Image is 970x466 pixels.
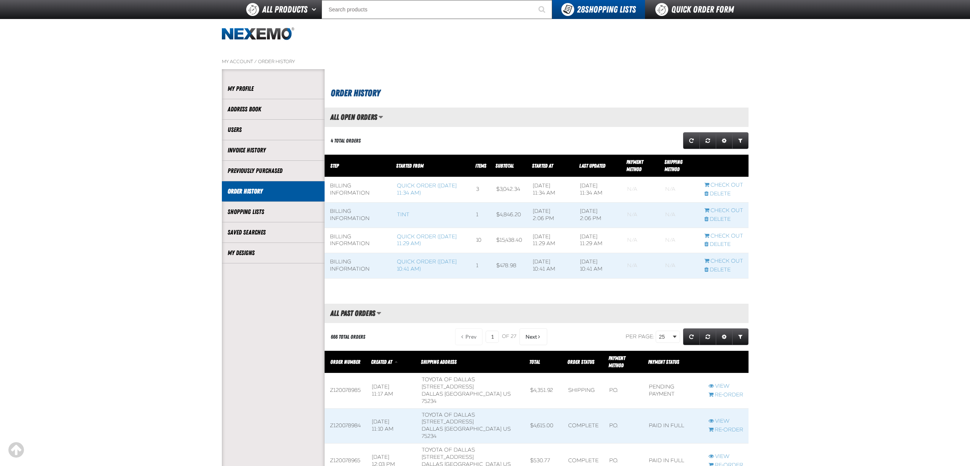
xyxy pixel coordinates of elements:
[376,307,381,320] button: Manage grid views. Current view is All Past Orders
[579,163,605,169] a: Last Updated
[471,253,491,279] td: 1
[699,328,716,345] a: Reset grid action
[228,84,319,93] a: My Profile
[525,408,563,444] td: $4,615.00
[575,177,622,203] td: [DATE] 11:34 AM
[703,351,749,373] th: Row actions
[704,266,743,274] a: Delete checkout started from Quick Order (7/30/2025, 10:41 AM)
[608,355,625,368] span: Payment Method
[525,373,563,409] td: $4,351.92
[422,426,443,432] span: DALLAS
[626,333,655,340] span: Per page:
[422,384,474,390] span: [STREET_ADDRESS]
[563,373,604,409] td: Shipping
[471,228,491,253] td: 10
[529,359,540,365] a: Total
[471,177,491,203] td: 3
[683,132,700,149] a: Refresh grid action
[330,182,386,197] div: Billing Information
[527,177,575,203] td: [DATE] 11:34 AM
[262,3,307,16] span: All Products
[626,159,643,172] span: Payment Method
[622,228,660,253] td: Blank
[228,228,319,237] a: Saved Searches
[660,228,699,253] td: Blank
[330,258,386,273] div: Billing Information
[331,137,361,144] div: 4 Total Orders
[704,182,743,189] a: Continue checkout started from Quick Order (10/3/2024, 11:34 AM)
[397,211,409,218] a: TINT
[330,208,386,222] div: Billing Information
[732,132,749,149] a: Expand or Collapse Grid Filters
[659,333,671,341] span: 25
[378,111,383,124] button: Manage grid views. Current view is All Open Orders
[222,27,294,41] a: Home
[325,408,366,444] td: Z120078984
[325,373,366,409] td: Z120078985
[495,163,514,169] a: Subtotal
[732,328,749,345] a: Expand or Collapse Grid Filters
[491,177,527,203] td: $3,042.34
[486,331,499,343] input: Current page number
[422,418,474,425] span: [STREET_ADDRESS]
[396,163,424,169] span: Started From
[222,59,749,65] nav: Breadcrumbs
[527,228,575,253] td: [DATE] 11:29 AM
[643,373,703,409] td: Pending payment
[503,426,511,432] span: US
[422,454,474,460] span: [STREET_ADDRESS]
[258,59,295,65] a: Order History
[491,202,527,228] td: $4,846.20
[444,391,502,397] span: [GEOGRAPHIC_DATA]
[664,159,682,172] span: Shipping Method
[716,132,733,149] a: Expand or Collapse Grid Settings
[604,408,643,444] td: P.O.
[422,447,475,453] span: Toyota of Dallas
[502,333,516,340] span: of 27
[366,373,416,409] td: [DATE] 11:17 AM
[222,59,253,65] a: My Account
[716,328,733,345] a: Expand or Collapse Grid Settings
[709,418,743,425] a: View Z120078984 order
[503,391,511,397] span: US
[325,113,377,121] h2: All Open Orders
[527,202,575,228] td: [DATE] 2:06 PM
[475,163,486,169] span: Items
[331,333,365,341] div: 666 Total Orders
[422,391,443,397] span: DALLAS
[519,328,547,345] button: Next Page
[704,207,743,214] a: Continue checkout started from TINT
[604,373,643,409] td: P.O.
[577,4,636,15] span: Shopping Lists
[444,426,502,432] span: [GEOGRAPHIC_DATA]
[709,453,743,460] a: View Z120078965 order
[228,208,319,216] a: Shopping Lists
[622,177,660,203] td: Blank
[575,228,622,253] td: [DATE] 11:29 AM
[422,398,436,404] bdo: 75234
[709,383,743,390] a: View Z120078985 order
[577,4,585,15] strong: 28
[643,408,703,444] td: Paid in full
[330,163,339,169] span: Step
[532,163,553,169] a: Started At
[709,426,743,434] a: Re-Order Z120078984 order
[704,241,743,248] a: Delete checkout started from Quick Order (7/16/2025, 11:29 AM)
[704,258,743,265] a: Continue checkout started from Quick Order (7/30/2025, 10:41 AM)
[397,258,457,272] a: Quick Order ([DATE] 10:41 AM)
[330,359,360,365] a: Order Number
[704,216,743,223] a: Delete checkout started from TINT
[228,146,319,155] a: Invoice History
[567,359,594,365] a: Order Status
[704,190,743,198] a: Delete checkout started from Quick Order (10/3/2024, 11:34 AM)
[422,433,436,439] bdo: 75234
[330,233,386,248] div: Billing Information
[397,182,457,196] a: Quick Order ([DATE] 11:34 AM)
[421,359,457,365] span: Shipping Address
[228,166,319,175] a: Previously Purchased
